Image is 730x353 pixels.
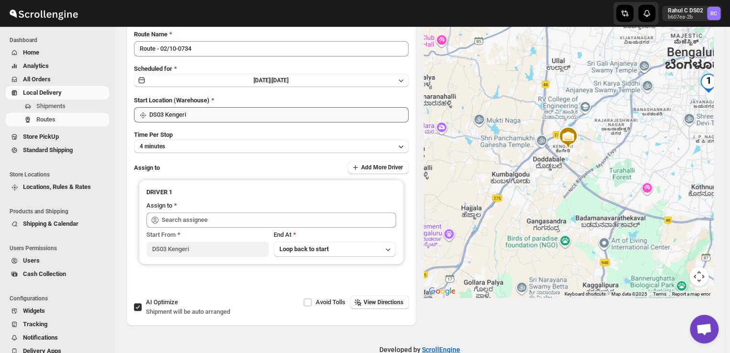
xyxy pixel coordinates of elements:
[146,231,176,238] span: Start From
[6,217,109,231] button: Shipping & Calendar
[254,77,272,84] span: [DATE] |
[348,161,409,174] button: Add More Driver
[6,254,109,267] button: Users
[23,307,45,314] span: Widgets
[364,298,403,306] span: View Directions
[361,164,403,171] span: Add More Driver
[146,308,230,315] span: Shipment will be auto arranged
[134,131,173,138] span: Time Per Stop
[6,73,109,86] button: All Orders
[36,102,66,110] span: Shipments
[134,164,160,171] span: Assign to
[126,22,416,296] div: All Route Options
[23,183,91,190] span: Locations, Rules & Rates
[274,242,396,257] button: Loop back to start
[146,188,396,197] h3: DRIVER 1
[6,304,109,318] button: Widgets
[23,320,47,328] span: Tracking
[707,7,720,20] span: Rahul C DS02
[6,267,109,281] button: Cash Collection
[10,171,110,178] span: Store Locations
[23,89,62,96] span: Local Delivery
[564,291,606,298] button: Keyboard shortcuts
[6,46,109,59] button: Home
[274,230,396,240] div: End At
[699,74,718,93] div: 1
[23,76,51,83] span: All Orders
[36,116,55,123] span: Routes
[10,295,110,302] span: Configurations
[146,201,172,210] div: Assign to
[6,59,109,73] button: Analytics
[426,285,458,298] a: Open this area in Google Maps (opens a new window)
[653,291,666,297] a: Terms (opens in new tab)
[272,77,288,84] span: [DATE]
[8,1,79,25] img: ScrollEngine
[23,146,73,154] span: Standard Shipping
[23,62,49,69] span: Analytics
[134,65,172,72] span: Scheduled for
[6,318,109,331] button: Tracking
[10,208,110,215] span: Products and Shipping
[23,220,78,227] span: Shipping & Calendar
[689,267,708,286] button: Map camera controls
[23,270,66,277] span: Cash Collection
[23,257,40,264] span: Users
[350,296,409,309] button: View Directions
[134,31,167,38] span: Route Name
[149,107,409,122] input: Search location
[668,14,703,20] p: b607ea-2b
[146,298,178,306] span: AI Optimize
[134,74,409,87] button: [DATE]|[DATE]
[690,315,719,343] div: Open chat
[23,49,39,56] span: Home
[10,244,110,252] span: Users Permissions
[662,6,721,21] button: User menu
[668,7,703,14] p: Rahul C DS02
[23,133,59,140] span: Store PickUp
[710,11,717,17] text: RC
[611,291,647,297] span: Map data ©2025
[316,298,345,306] span: Avoid Tolls
[23,334,58,341] span: Notifications
[6,331,109,344] button: Notifications
[6,113,109,126] button: Routes
[134,97,210,104] span: Start Location (Warehouse)
[6,180,109,194] button: Locations, Rules & Rates
[672,291,710,297] a: Report a map error
[279,245,329,253] span: Loop back to start
[6,99,109,113] button: Shipments
[10,36,110,44] span: Dashboard
[134,140,409,153] button: 4 minutes
[426,285,458,298] img: Google
[134,41,409,56] input: Eg: Bengaluru Route
[162,212,396,228] input: Search assignee
[140,143,165,150] span: 4 minutes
